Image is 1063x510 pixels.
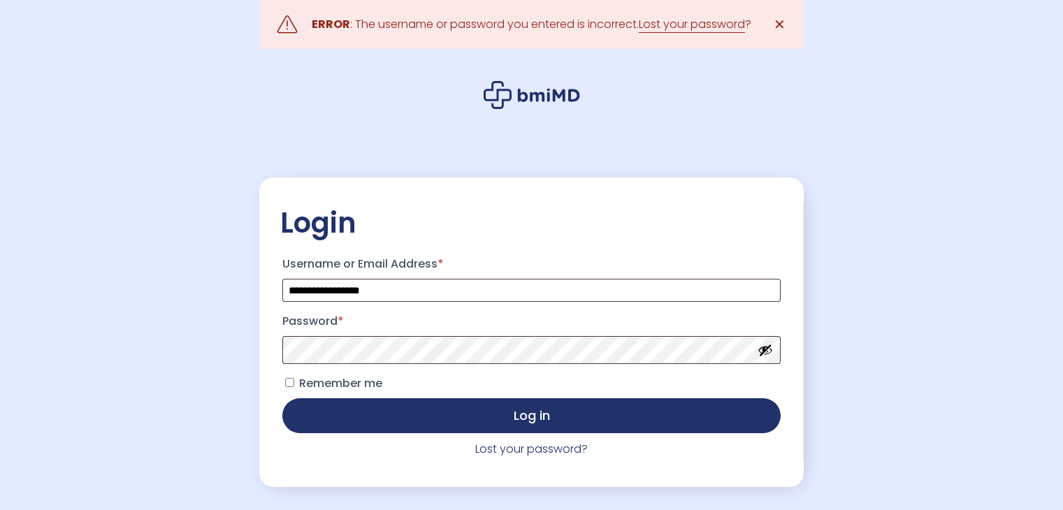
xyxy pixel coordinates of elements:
[758,342,773,358] button: Show password
[299,375,382,391] span: Remember me
[282,253,781,275] label: Username or Email Address
[312,16,350,32] strong: ERROR
[285,378,294,387] input: Remember me
[312,15,751,34] div: : The username or password you entered is incorrect. ?
[639,16,745,33] a: Lost your password
[280,205,783,240] h2: Login
[282,398,781,433] button: Log in
[774,15,786,34] span: ✕
[475,441,588,457] a: Lost your password?
[765,10,793,38] a: ✕
[282,310,781,333] label: Password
